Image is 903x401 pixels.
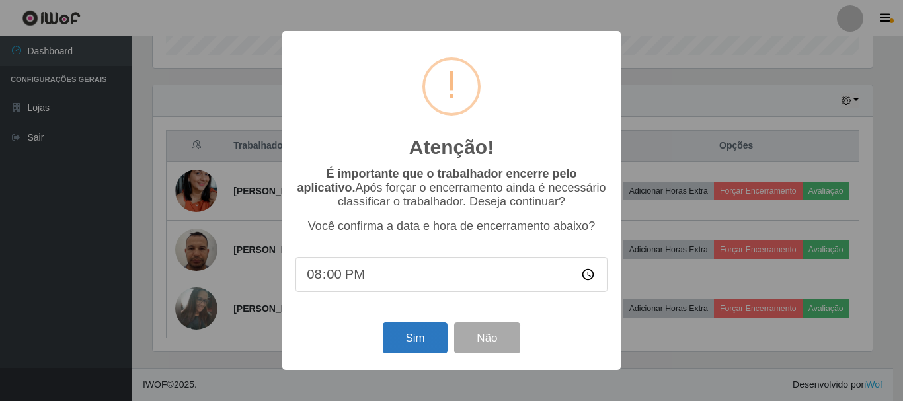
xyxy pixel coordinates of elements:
h2: Atenção! [409,135,494,159]
button: Não [454,322,520,353]
b: É importante que o trabalhador encerre pelo aplicativo. [297,167,576,194]
p: Você confirma a data e hora de encerramento abaixo? [295,219,608,233]
button: Sim [383,322,447,353]
p: Após forçar o encerramento ainda é necessário classificar o trabalhador. Deseja continuar? [295,167,608,209]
